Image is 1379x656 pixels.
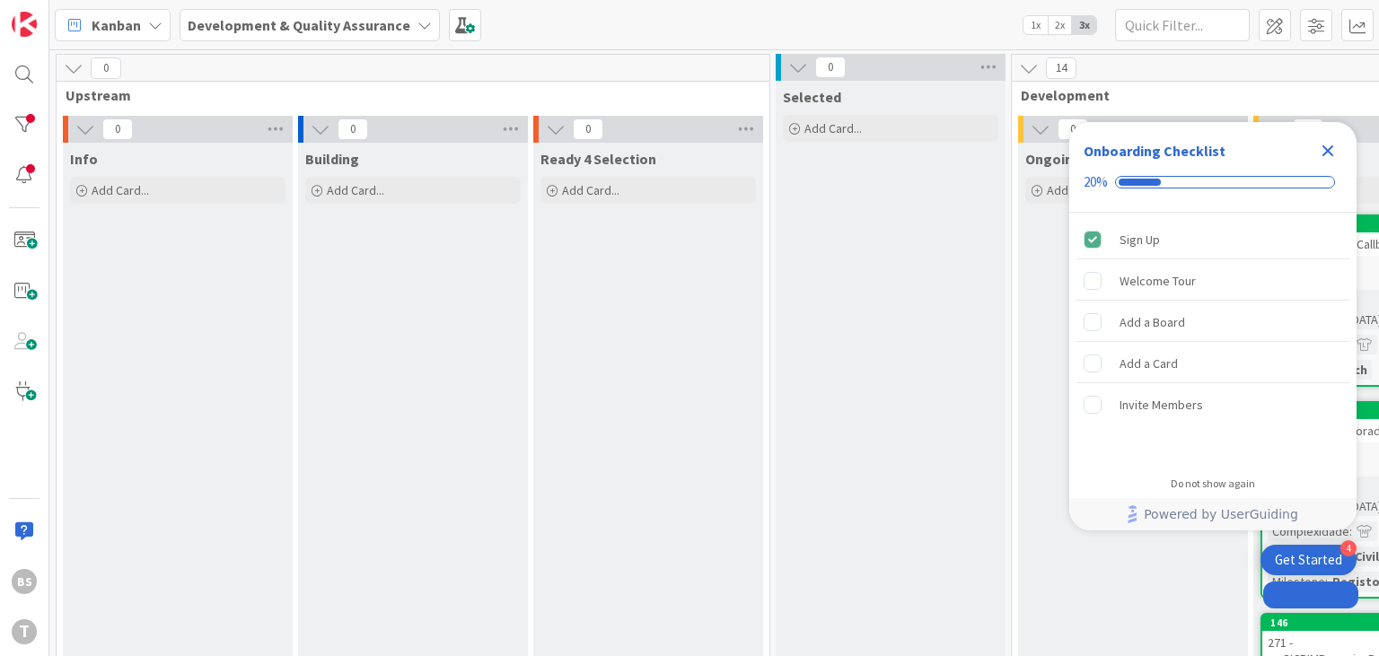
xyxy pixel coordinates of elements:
[1144,503,1298,525] span: Powered by UserGuiding
[804,120,862,136] span: Add Card...
[1069,498,1357,530] div: Footer
[1275,551,1342,569] div: Get Started
[1048,16,1072,34] span: 2x
[305,150,359,168] span: Building
[562,182,619,198] span: Add Card...
[92,182,149,198] span: Add Card...
[92,14,141,36] span: Kanban
[12,12,37,37] img: Visit kanbanzone.com
[1023,16,1048,34] span: 1x
[573,118,603,140] span: 0
[1076,302,1349,342] div: Add a Board is incomplete.
[1046,57,1076,79] span: 14
[1171,477,1255,491] div: Do not show again
[1313,136,1342,165] div: Close Checklist
[91,57,121,79] span: 0
[1084,174,1108,190] div: 20%
[1260,545,1357,575] div: Open Get Started checklist, remaining modules: 4
[540,150,656,168] span: Ready 4 Selection
[1084,174,1342,190] div: Checklist progress: 20%
[1120,270,1196,292] div: Welcome Tour
[1349,521,1352,541] span: :
[1058,118,1088,140] span: 0
[1115,9,1250,41] input: Quick Filter...
[1120,353,1178,374] div: Add a Card
[1076,344,1349,383] div: Add a Card is incomplete.
[1025,150,1082,168] span: Ongoing
[102,118,133,140] span: 0
[1076,385,1349,424] div: Invite Members is incomplete.
[12,619,37,644] div: T
[66,86,747,104] span: Upstream
[1072,16,1096,34] span: 3x
[1120,311,1185,333] div: Add a Board
[1268,572,1325,591] div: Milestone
[188,16,410,34] b: Development & Quality Assurance
[1069,122,1357,530] div: Checklist Container
[338,118,368,140] span: 0
[1069,213,1357,465] div: Checklist items
[1078,498,1348,530] a: Powered by UserGuiding
[783,88,841,106] span: Selected
[1084,140,1225,162] div: Onboarding Checklist
[1268,521,1349,541] div: Complexidade
[815,57,846,78] span: 0
[70,150,98,168] span: Info
[1120,394,1203,415] div: Invite Members
[1047,182,1104,198] span: Add Card...
[1076,220,1349,259] div: Sign Up is complete.
[1340,540,1357,556] div: 4
[327,182,384,198] span: Add Card...
[1076,261,1349,301] div: Welcome Tour is incomplete.
[1293,118,1323,140] span: 6
[12,569,37,594] div: BS
[1120,229,1160,250] div: Sign Up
